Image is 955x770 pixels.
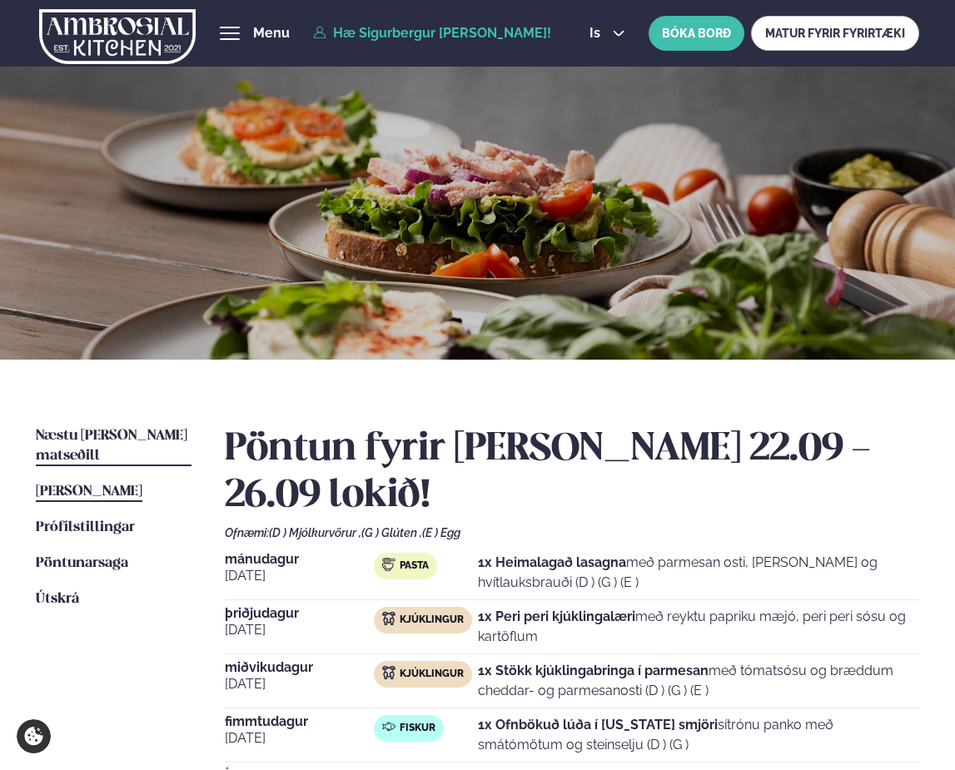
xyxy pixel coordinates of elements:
[225,566,374,586] span: [DATE]
[225,607,374,620] span: þriðjudagur
[36,520,135,534] span: Prófílstillingar
[36,518,135,538] a: Prófílstillingar
[400,614,464,627] span: Kjúklingur
[17,719,51,753] a: Cookie settings
[225,715,374,728] span: fimmtudagur
[225,674,374,694] span: [DATE]
[225,661,374,674] span: miðvikudagur
[382,612,395,625] img: chicken.svg
[478,717,718,733] strong: 1x Ofnbökuð lúða í [US_STATE] smjöri
[36,482,142,502] a: [PERSON_NAME]
[478,607,920,647] p: með reyktu papriku mæjó, peri peri sósu og kartöflum
[225,553,374,566] span: mánudagur
[400,722,435,735] span: Fiskur
[576,27,639,40] button: is
[478,661,920,701] p: með tómatsósu og bræddum cheddar- og parmesanosti (D ) (G ) (E )
[382,720,395,733] img: fish.svg
[589,27,605,40] span: is
[382,666,395,679] img: chicken.svg
[36,589,79,609] a: Útskrá
[478,663,709,678] strong: 1x Stökk kjúklingabringa í parmesan
[400,559,429,573] span: Pasta
[36,429,187,463] span: Næstu [PERSON_NAME] matseðill
[36,426,191,466] a: Næstu [PERSON_NAME] matseðill
[225,526,920,539] div: Ofnæmi:
[36,592,79,606] span: Útskrá
[400,668,464,681] span: Kjúklingur
[225,728,374,748] span: [DATE]
[269,526,361,539] span: (D ) Mjólkurvörur ,
[478,609,635,624] strong: 1x Peri peri kjúklingalæri
[361,526,422,539] span: (G ) Glúten ,
[36,556,128,570] span: Pöntunarsaga
[382,558,395,571] img: pasta.svg
[36,554,128,574] a: Pöntunarsaga
[649,16,744,51] button: BÓKA BORÐ
[478,554,626,570] strong: 1x Heimalagað lasagna
[220,23,240,43] button: hamburger
[478,715,920,755] p: sítrónu panko með smátómötum og steinselju (D ) (G )
[751,16,919,51] a: MATUR FYRIR FYRIRTÆKI
[39,2,196,71] img: logo
[422,526,460,539] span: (E ) Egg
[313,26,551,41] a: Hæ Sigurbergur [PERSON_NAME]!
[478,553,920,593] p: með parmesan osti, [PERSON_NAME] og hvítlauksbrauði (D ) (G ) (E )
[225,426,920,519] h2: Pöntun fyrir [PERSON_NAME] 22.09 - 26.09 lokið!
[225,620,374,640] span: [DATE]
[36,484,142,499] span: [PERSON_NAME]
